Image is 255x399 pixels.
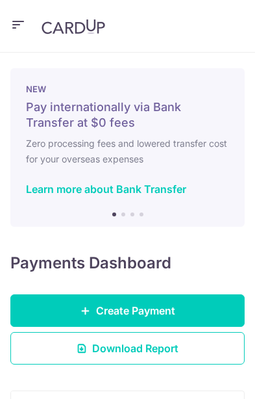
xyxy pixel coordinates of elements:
a: Download Report [10,332,245,365]
h5: Pay internationally via Bank Transfer at $0 fees [26,99,229,131]
iframe: Opens a widget where you can find more information [170,360,242,393]
span: Create Payment [96,303,175,318]
a: Create Payment [10,294,245,327]
p: NEW [26,84,229,94]
img: CardUp [42,19,105,34]
span: Download Report [92,341,178,356]
h4: Payments Dashboard [10,253,171,274]
a: Learn more about Bank Transfer [26,183,186,196]
h6: Zero processing fees and lowered transfer cost for your overseas expenses [26,136,229,167]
